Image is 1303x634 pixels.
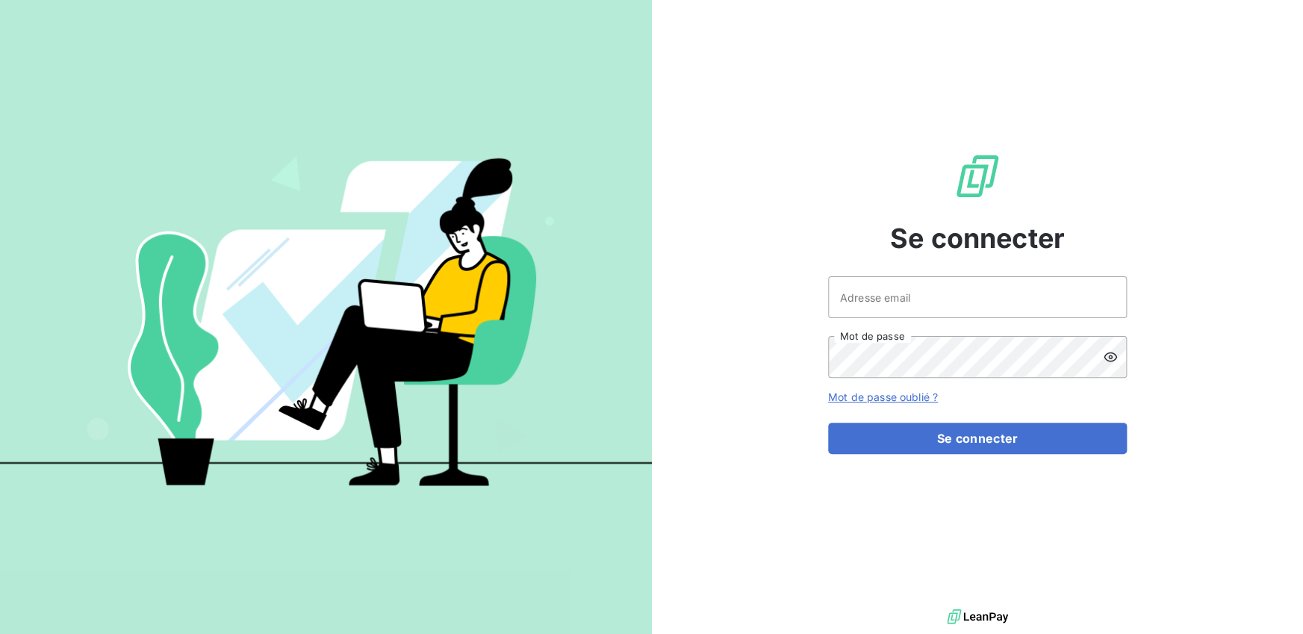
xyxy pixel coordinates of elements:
[954,152,1001,200] img: Logo LeanPay
[947,606,1008,628] img: logo
[828,276,1127,318] input: placeholder
[828,423,1127,454] button: Se connecter
[828,391,938,403] a: Mot de passe oublié ?
[890,218,1065,258] span: Se connecter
